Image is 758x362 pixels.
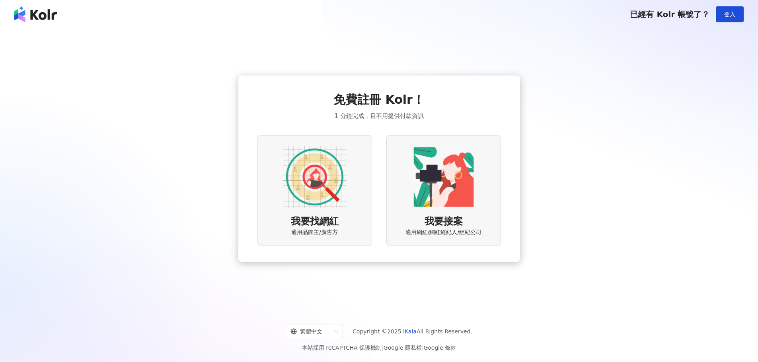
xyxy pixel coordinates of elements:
a: iKala [403,328,417,335]
img: KOL identity option [412,145,475,209]
span: 登入 [724,11,735,17]
span: | [382,345,384,351]
span: | [422,345,424,351]
div: 繁體中文 [290,325,331,338]
span: 適用網紅/網紅經紀人/經紀公司 [405,228,481,236]
img: logo [14,6,57,22]
button: 登入 [716,6,744,22]
span: Copyright © 2025 All Rights Reserved. [353,327,472,336]
span: 適用品牌主/廣告方 [291,228,338,236]
span: 已經有 Kolr 帳號了？ [630,10,709,19]
span: 我要找網紅 [291,215,339,228]
span: 本站採用 reCAPTCHA 保護機制 [302,343,456,352]
span: 我要接案 [425,215,463,228]
span: 免費註冊 Kolr！ [333,91,425,108]
img: AD identity option [283,145,347,209]
span: 1 分鐘完成，且不用提供付款資訊 [334,111,423,121]
a: Google 條款 [423,345,456,351]
a: Google 隱私權 [384,345,422,351]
